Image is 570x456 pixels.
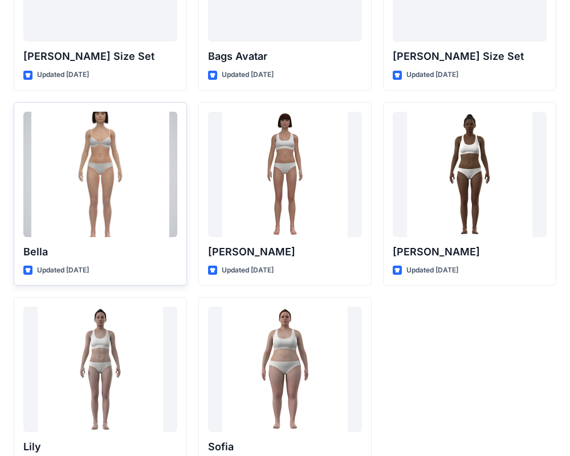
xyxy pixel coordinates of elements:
[23,48,177,64] p: [PERSON_NAME] Size Set
[37,69,89,81] p: Updated [DATE]
[406,264,458,276] p: Updated [DATE]
[23,112,177,237] a: Bella
[23,307,177,432] a: Lily
[208,112,362,237] a: Emma
[208,244,362,260] p: [PERSON_NAME]
[23,439,177,455] p: Lily
[208,307,362,432] a: Sofia
[37,264,89,276] p: Updated [DATE]
[23,244,177,260] p: Bella
[406,69,458,81] p: Updated [DATE]
[208,48,362,64] p: Bags Avatar
[222,69,274,81] p: Updated [DATE]
[208,439,362,455] p: Sofia
[393,48,547,64] p: [PERSON_NAME] Size Set
[393,244,547,260] p: [PERSON_NAME]
[393,112,547,237] a: Gabrielle
[222,264,274,276] p: Updated [DATE]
